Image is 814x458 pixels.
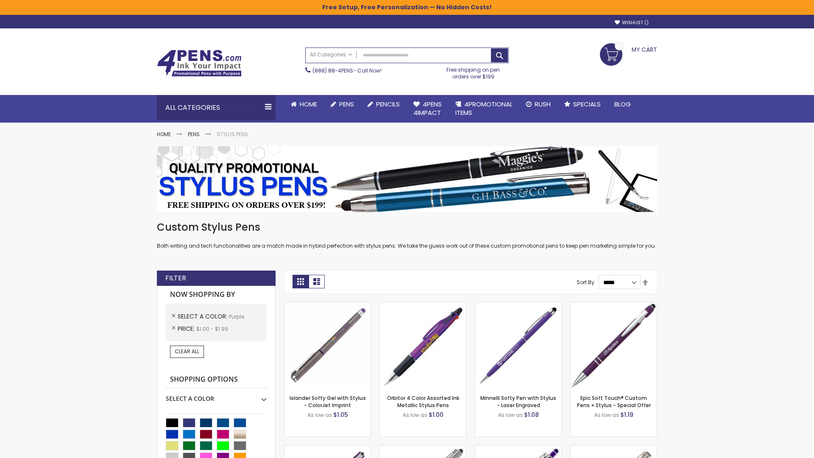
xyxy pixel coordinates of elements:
[157,146,657,212] img: Stylus Pens
[170,346,204,357] a: Clear All
[157,131,171,138] a: Home
[196,325,228,332] span: $1.00 - $1.99
[166,371,267,389] strong: Shopping Options
[615,20,649,26] a: Wishlist
[306,48,357,62] a: All Categories
[608,95,638,114] a: Blog
[573,100,601,109] span: Specials
[571,302,657,309] a: 4P-MS8B-Purple
[438,63,509,80] div: Free shipping on pen orders over $199
[157,221,657,234] h1: Custom Stylus Pens
[339,100,354,109] span: Pens
[333,411,348,419] span: $1.05
[380,302,466,388] img: Orbitor 4 Color Assorted Ink Metallic Stylus Pens-Purple
[361,95,407,114] a: Pencils
[324,95,361,114] a: Pens
[571,445,657,452] a: Tres-Chic Touch Pen - Standard Laser-Purple
[475,445,561,452] a: Phoenix Softy with Stylus Pen - Laser-Purple
[498,411,523,419] span: As low as
[188,131,200,138] a: Pens
[157,50,242,77] img: 4Pens Custom Pens and Promotional Products
[577,279,594,286] label: Sort By
[300,100,317,109] span: Home
[535,100,551,109] span: Rush
[380,445,466,452] a: Tres-Chic with Stylus Metal Pen - Standard Laser-Purple
[594,411,619,419] span: As low as
[380,302,466,309] a: Orbitor 4 Color Assorted Ink Metallic Stylus Pens-Purple
[165,274,186,283] strong: Filter
[403,411,427,419] span: As low as
[387,394,459,408] a: Orbitor 4 Color Assorted Ink Metallic Stylus Pens
[157,95,276,120] div: All Categories
[429,411,443,419] span: $1.00
[284,445,371,452] a: Avendale Velvet Touch Stylus Gel Pen-Purple
[284,302,371,309] a: Islander Softy Gel with Stylus - ColorJet Imprint-Purple
[178,312,229,321] span: Select A Color
[407,95,449,123] a: 4Pens4impact
[413,100,442,117] span: 4Pens 4impact
[229,313,244,320] span: Purple
[312,67,382,74] span: - Call Now!
[310,51,352,58] span: All Categories
[166,388,267,403] div: Select A Color
[157,221,657,250] div: Both writing and tech functionalities are a match made in hybrid perfection with stylus pens. We ...
[455,100,513,117] span: 4PROMOTIONAL ITEMS
[571,302,657,388] img: 4P-MS8B-Purple
[166,286,267,304] strong: Now Shopping by
[290,394,366,408] a: Islander Softy Gel with Stylus - ColorJet Imprint
[284,302,371,388] img: Islander Softy Gel with Stylus - ColorJet Imprint-Purple
[577,394,651,408] a: Epic Soft Touch® Custom Pens + Stylus - Special Offer
[519,95,558,114] a: Rush
[449,95,519,123] a: 4PROMOTIONALITEMS
[284,95,324,114] a: Home
[307,411,332,419] span: As low as
[480,394,556,408] a: Minnelli Softy Pen with Stylus - Laser Engraved
[178,324,196,333] span: Price
[524,411,539,419] span: $1.08
[293,275,309,288] strong: Grid
[376,100,400,109] span: Pencils
[475,302,561,309] a: Minnelli Softy Pen with Stylus - Laser Engraved-Purple
[312,67,353,74] a: (888) 88-4PENS
[614,100,631,109] span: Blog
[175,348,199,355] span: Clear All
[217,131,248,138] strong: Stylus Pens
[558,95,608,114] a: Specials
[620,411,633,419] span: $1.19
[475,302,561,388] img: Minnelli Softy Pen with Stylus - Laser Engraved-Purple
